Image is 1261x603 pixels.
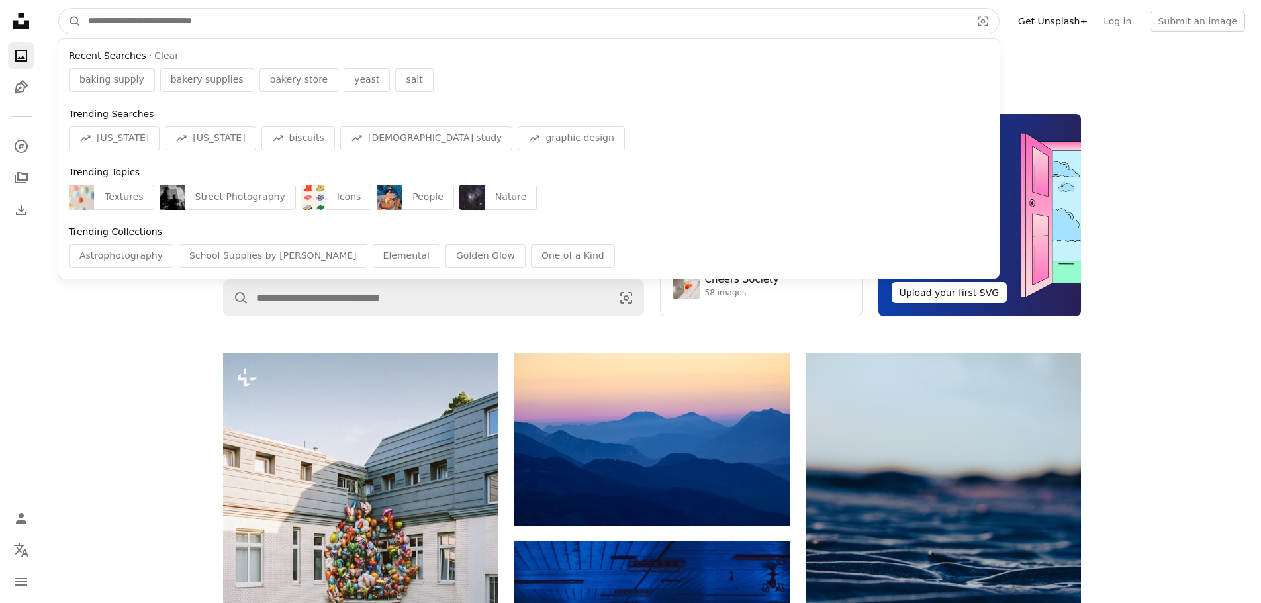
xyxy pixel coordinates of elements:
[185,185,296,210] div: Street Photography
[171,73,244,87] span: bakery supplies
[8,74,34,101] a: Illustrations
[8,197,34,223] a: Download History
[179,244,367,268] div: School Supplies by [PERSON_NAME]
[8,165,34,191] a: Collections
[270,73,328,87] span: bakery store
[223,279,644,316] form: Find visuals sitewide
[373,244,440,268] div: Elemental
[69,50,146,63] span: Recent Searches
[8,505,34,532] a: Log in / Sign up
[406,73,422,87] span: salt
[160,185,185,210] img: premium_photo-1728498509310-23faa8d96510
[79,73,144,87] span: baking supply
[8,569,34,595] button: Menu
[223,533,498,545] a: A large cluster of colorful balloons on a building facade.
[806,554,1081,566] a: Rippled sand dunes under a twilight sky
[69,185,94,210] img: premium_photo-1746420146061-0256c1335fe4
[377,185,402,210] img: premium_photo-1712935548320-c5b82b36984f
[59,9,81,34] button: Search Unsplash
[1010,11,1096,32] a: Get Unsplash+
[224,280,249,316] button: Search Unsplash
[69,109,154,119] span: Trending Searches
[69,244,173,268] div: Astrophotography
[69,167,140,177] span: Trending Topics
[705,273,779,287] div: Cheers Society
[69,50,989,63] div: ·
[94,185,154,210] div: Textures
[97,132,149,145] span: [US_STATE]
[892,282,1007,303] button: Upload your first SVG
[301,185,326,210] img: premium_vector-1753107438975-30d50abb6869
[514,433,790,445] a: Layered blue mountains under a pastel sky
[1150,11,1245,32] button: Submit an image
[8,42,34,69] a: Photos
[705,288,779,299] div: 58 images
[154,50,179,63] button: Clear
[402,185,454,210] div: People
[514,353,790,526] img: Layered blue mountains under a pastel sky
[368,132,502,145] span: [DEMOGRAPHIC_DATA] study
[8,537,34,563] button: Language
[967,9,999,34] button: Visual search
[445,244,526,268] div: Golden Glow
[193,132,245,145] span: [US_STATE]
[673,273,849,299] a: Cheers Society58 images
[609,280,643,316] button: Visual search
[531,244,615,268] div: One of a Kind
[326,185,372,210] div: Icons
[8,133,34,160] a: Explore
[58,8,1000,34] form: Find visuals sitewide
[545,132,614,145] span: graphic design
[354,73,379,87] span: yeast
[1096,11,1139,32] a: Log in
[69,226,162,237] span: Trending Collections
[8,8,34,37] a: Home — Unsplash
[459,185,485,210] img: photo-1758220824544-08877c5a774b
[289,132,324,145] span: biscuits
[485,185,537,210] div: Nature
[673,273,700,299] img: photo-1610218588353-03e3130b0e2d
